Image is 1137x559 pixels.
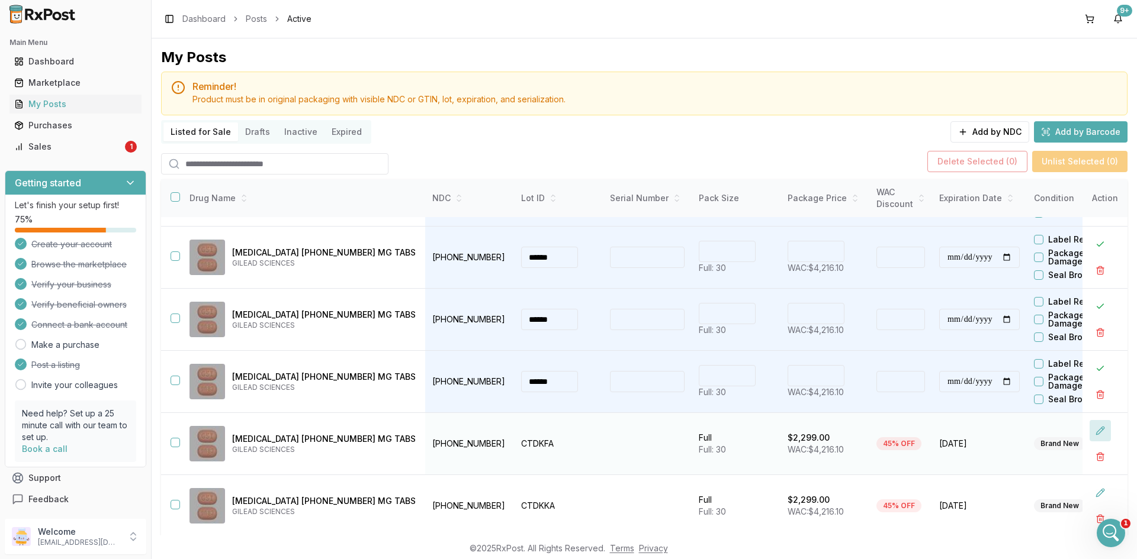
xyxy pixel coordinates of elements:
p: Let's finish your setup first! [15,199,136,211]
img: Biktarvy 50-200-25 MG TABS [189,488,225,524]
p: GILEAD SCIENCES [232,259,416,268]
label: Package Damaged [1048,311,1116,328]
p: $2,299.00 [788,494,830,506]
a: Invite your colleagues [31,379,118,391]
span: Post a listing [31,359,80,371]
div: hey invoice #58fc4098f084 [94,305,227,331]
button: Close [1090,296,1111,317]
span: Full: 30 [699,263,726,273]
button: Upload attachment [56,387,66,397]
div: 9+ [1117,5,1132,17]
button: Edit [1090,420,1111,441]
button: Sales1 [5,137,146,156]
td: CTDKKA [514,475,603,537]
div: good to go! [9,136,76,162]
button: Home [185,5,208,27]
td: CTDKFA [514,413,603,475]
p: [MEDICAL_DATA] [PHONE_NUMBER] MG TABS [232,495,416,507]
button: Send a message… [203,383,222,402]
a: My Posts [9,93,142,115]
button: Drafts [238,122,277,141]
span: Active [287,13,311,25]
span: Verify beneficial owners [31,299,127,311]
span: Full: 30 [699,444,726,454]
div: good to go! [19,143,67,155]
a: Terms [610,543,634,553]
div: My Posts [161,48,226,67]
div: Brand New [1034,499,1085,512]
p: GILEAD SCIENCES [232,321,416,330]
div: Purchases [14,119,137,131]
div: Aslan says… [9,305,227,332]
span: WAC: $4,216.10 [788,444,844,454]
a: Dashboard [9,51,142,72]
iframe: Intercom live chat [1097,519,1125,547]
span: OK [84,244,101,261]
span: Connect a bank account [31,319,127,331]
label: Seal Broken [1048,333,1098,341]
button: Marketplace [5,73,146,92]
span: Full: 30 [699,325,726,335]
p: Active [57,15,81,27]
button: Edit [1090,482,1111,503]
div: Expiration Date [939,192,1020,204]
a: Marketplace [9,72,142,93]
label: Package Damaged [1048,373,1116,390]
button: Emoji picker [18,387,28,397]
span: [DATE] [939,500,1020,512]
div: Serial Number [610,192,685,204]
span: Terrible [28,244,45,261]
div: Help [PERSON_NAME] understand how they’re doing: [9,171,194,208]
img: Biktarvy 50-200-25 MG TABS [189,302,225,337]
div: 45% OFF [876,499,921,512]
button: Purchases [5,116,146,135]
span: Create your account [31,238,112,250]
h2: Main Menu [9,38,142,47]
td: [PHONE_NUMBER] [425,413,514,475]
img: Biktarvy 50-200-25 MG TABS [189,426,225,461]
p: Need help? Set up a 25 minute call with our team to set up. [22,408,129,443]
div: Close [208,5,229,26]
button: Delete [1090,322,1111,343]
td: [PHONE_NUMBER] [425,351,514,413]
p: $2,299.00 [788,432,830,444]
div: hey invoice #58fc4098f084 [103,312,218,324]
h1: [PERSON_NAME] [57,6,134,15]
button: Close [1090,234,1111,255]
p: GILEAD SCIENCES [232,445,416,454]
button: Delete [1090,446,1111,467]
p: [MEDICAL_DATA] [PHONE_NUMBER] MG TABS [232,247,416,259]
p: GILEAD SCIENCES [232,383,416,392]
button: My Posts [5,95,146,114]
div: Aslan says… [9,332,227,359]
td: Full [692,413,781,475]
p: [EMAIL_ADDRESS][DOMAIN_NAME] [38,538,120,547]
div: LOT: 10008647 EXP: 09/27 LOT:CTDKKA EXP: 05/27 LOT: CSSPBA EXP: 02/27 LOT: 10007748 EXP: 07/27 [107,73,218,119]
span: 75 % [15,214,33,225]
p: [MEDICAL_DATA] [PHONE_NUMBER] MG TABS [232,309,416,321]
div: Aslan says… [9,359,227,399]
img: Biktarvy 50-200-25 MG TABS [189,364,225,399]
span: Feedback [28,493,69,505]
label: Label Residue [1048,360,1107,368]
div: My Posts [14,98,137,110]
div: NDC [432,192,507,204]
div: 45% OFF [876,437,921,450]
div: Package Price [788,192,862,204]
a: Sales1 [9,136,142,157]
div: Help [PERSON_NAME] understand how they’re doing: [19,178,185,201]
button: Support [5,467,146,489]
p: Welcome [38,526,120,538]
div: lot : 10007573 exp07/2027 [95,359,227,385]
div: Drug Name [189,192,416,204]
button: Add by NDC [950,121,1029,143]
a: Book a call [22,444,68,454]
th: Action [1083,179,1128,218]
p: [MEDICAL_DATA] [PHONE_NUMBER] MG TABS [232,433,416,445]
p: GILEAD SCIENCES [232,507,416,516]
button: Add by Barcode [1034,121,1128,143]
div: ORDER 91d8fd924233 NEED TO CHANGE LOT AND EXP [43,27,227,64]
span: WAC: $4,216.10 [788,325,844,335]
td: [PHONE_NUMBER] [425,475,514,537]
button: Gif picker [37,387,47,397]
